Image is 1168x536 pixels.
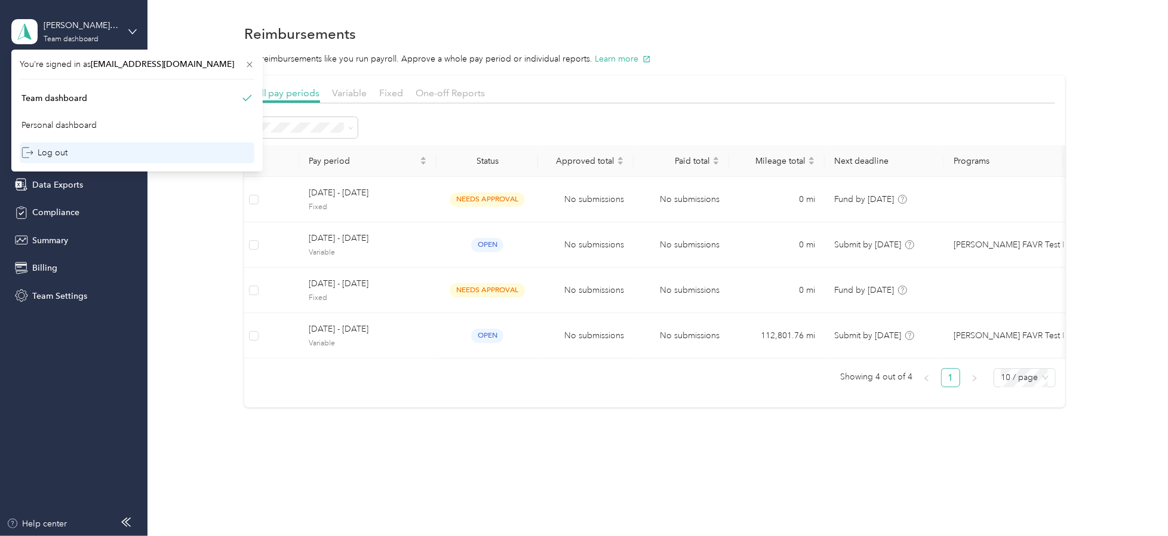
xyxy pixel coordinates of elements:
td: 0 [1064,222,1135,268]
span: Fixed [309,293,427,304]
button: Learn more [595,53,651,65]
td: 93 [1064,313,1135,359]
span: Billing [32,262,57,274]
span: caret-up [712,155,720,162]
div: Team dashboard [44,36,99,43]
span: Variable [333,87,367,99]
span: Mileage total [739,156,806,166]
li: Previous Page [917,368,936,387]
span: All pay periods [255,87,320,99]
span: needs approval [450,192,525,206]
td: 112,801.76 mi [729,313,825,359]
div: Log out [21,146,67,159]
span: You’re signed in as [20,58,254,71]
p: Run reimbursements like you run payroll. Approve a whole pay period or individual reports. [244,53,1065,65]
th: Total reports [1064,145,1135,177]
td: No submissions [634,222,729,268]
span: right [971,375,978,382]
th: Next deadline [825,145,944,177]
th: Paid total [634,145,729,177]
span: Paid total [643,156,710,166]
span: caret-down [712,160,720,167]
span: caret-up [617,155,624,162]
span: caret-down [808,160,815,167]
iframe: Everlance-gr Chat Button Frame [1101,469,1168,536]
li: 1 [941,368,960,387]
td: 106 [1064,177,1135,222]
td: No submissions [538,177,634,222]
td: 0 mi [729,268,825,313]
div: Team dashboard [21,92,87,105]
th: Programs [944,145,1064,177]
span: [DATE] - [DATE] [309,277,427,290]
span: Variable [309,247,427,258]
span: 10 / page [1001,369,1049,387]
span: Fixed [309,202,427,213]
th: Approved total [538,145,634,177]
span: needs approval [450,283,525,297]
td: No submissions [634,313,729,359]
div: Personal dashboard [21,119,97,131]
td: No submissions [538,313,634,359]
span: Compliance [32,206,79,219]
span: Showing 4 out of 4 [840,368,912,386]
span: caret-up [808,155,815,162]
span: Summary [32,234,68,247]
div: Page Size [994,368,1056,387]
span: Pay period [309,156,417,166]
span: [PERSON_NAME] FAVR Test Program 2023 [954,238,1116,252]
span: Fund by [DATE] [834,194,894,204]
h1: Reimbursements [244,27,356,40]
span: Variable [309,338,427,349]
span: caret-up [420,155,427,162]
a: 1 [942,369,960,387]
th: Mileage total [729,145,825,177]
span: caret-down [617,160,624,167]
td: No submissions [634,177,729,222]
button: left [917,368,936,387]
span: open [471,329,503,342]
td: 0 mi [729,222,825,268]
span: Submit by [DATE] [834,330,901,341]
td: 108 [1064,268,1135,313]
span: Approved total [548,156,614,166]
span: [DATE] - [DATE] [309,186,427,200]
span: caret-down [420,160,427,167]
span: Fixed [380,87,404,99]
td: 0 mi [729,177,825,222]
td: No submissions [634,268,729,313]
th: Pay period [299,145,437,177]
span: [DATE] - [DATE] [309,232,427,245]
span: Fund by [DATE] [834,285,894,295]
span: [DATE] - [DATE] [309,323,427,336]
div: [PERSON_NAME] Beverage Company [44,19,118,32]
span: left [923,375,930,382]
span: Team Settings [32,290,87,302]
span: [PERSON_NAME] FAVR Test Program 2023 [954,329,1116,342]
li: Next Page [965,368,984,387]
span: Submit by [DATE] [834,240,901,250]
span: open [471,238,503,252]
td: No submissions [538,268,634,313]
span: Data Exports [32,179,83,191]
span: One-off Reports [416,87,485,99]
button: right [965,368,984,387]
td: No submissions [538,222,634,268]
span: [EMAIL_ADDRESS][DOMAIN_NAME] [91,59,234,69]
div: Status [446,156,528,166]
button: Help center [7,517,67,530]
